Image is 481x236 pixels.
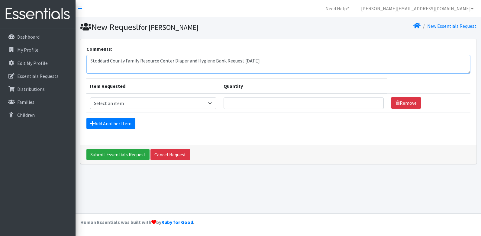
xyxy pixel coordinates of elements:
a: Families [2,96,73,108]
a: Distributions [2,83,73,95]
a: Cancel Request [150,149,190,160]
a: My Profile [2,44,73,56]
a: Dashboard [2,31,73,43]
th: Quantity [220,78,388,94]
a: Ruby for Good [161,219,193,225]
a: Need Help? [321,2,354,14]
strong: Human Essentials was built with by . [80,219,194,225]
p: Essentials Requests [17,73,59,79]
p: Edit My Profile [17,60,48,66]
p: Dashboard [17,34,40,40]
a: [PERSON_NAME][EMAIL_ADDRESS][DOMAIN_NAME] [356,2,479,14]
p: My Profile [17,47,38,53]
input: Submit Essentials Request [86,149,150,160]
a: Remove [391,97,421,109]
th: Item Requested [86,78,220,94]
a: Edit My Profile [2,57,73,69]
small: for [PERSON_NAME] [139,23,199,32]
p: Families [17,99,34,105]
a: Add Another Item [86,118,135,129]
p: Children [17,112,35,118]
a: New Essentials Request [427,23,476,29]
a: Children [2,109,73,121]
h1: New Request [80,22,276,32]
p: Distributions [17,86,45,92]
a: Essentials Requests [2,70,73,82]
label: Comments: [86,45,112,53]
img: HumanEssentials [2,4,73,24]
